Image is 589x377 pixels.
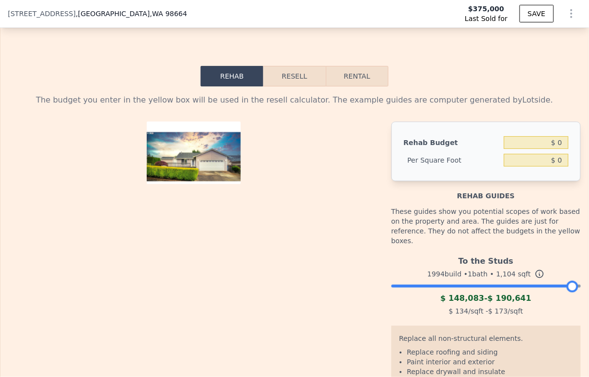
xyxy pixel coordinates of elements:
[399,334,573,347] div: Replace all non-structural elements.
[488,293,532,303] span: $ 190,641
[440,293,484,303] span: $ 148,083
[407,347,573,357] li: Replace roofing and siding
[520,5,554,22] button: SAVE
[8,94,581,106] div: The budget you enter in the yellow box will be used in the resell calculator. The example guides ...
[496,270,516,278] span: 1,104
[8,9,76,19] span: [STREET_ADDRESS]
[562,4,581,23] button: Show Options
[391,304,581,318] div: /sqft - /sqft
[404,151,500,169] div: Per Square Foot
[326,66,388,86] button: Rental
[391,267,581,281] div: 1994 build • 1 bath • sqft
[147,122,241,192] img: Property Photo 1
[201,66,263,86] button: Rehab
[391,251,581,267] div: To the Studs
[468,4,504,14] span: $375,000
[465,14,508,23] span: Last Sold for
[488,307,508,315] span: $ 173
[449,307,468,315] span: $ 134
[407,367,573,377] li: Replace drywall and insulate
[404,134,500,151] div: Rehab Budget
[150,10,187,18] span: , WA 98664
[391,201,581,251] div: These guides show you potential scopes of work based on the property and area. The guides are jus...
[407,357,573,367] li: Paint interior and exterior
[391,293,581,304] div: -
[263,66,325,86] button: Resell
[391,181,581,201] div: Rehab guides
[76,9,187,19] span: , [GEOGRAPHIC_DATA]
